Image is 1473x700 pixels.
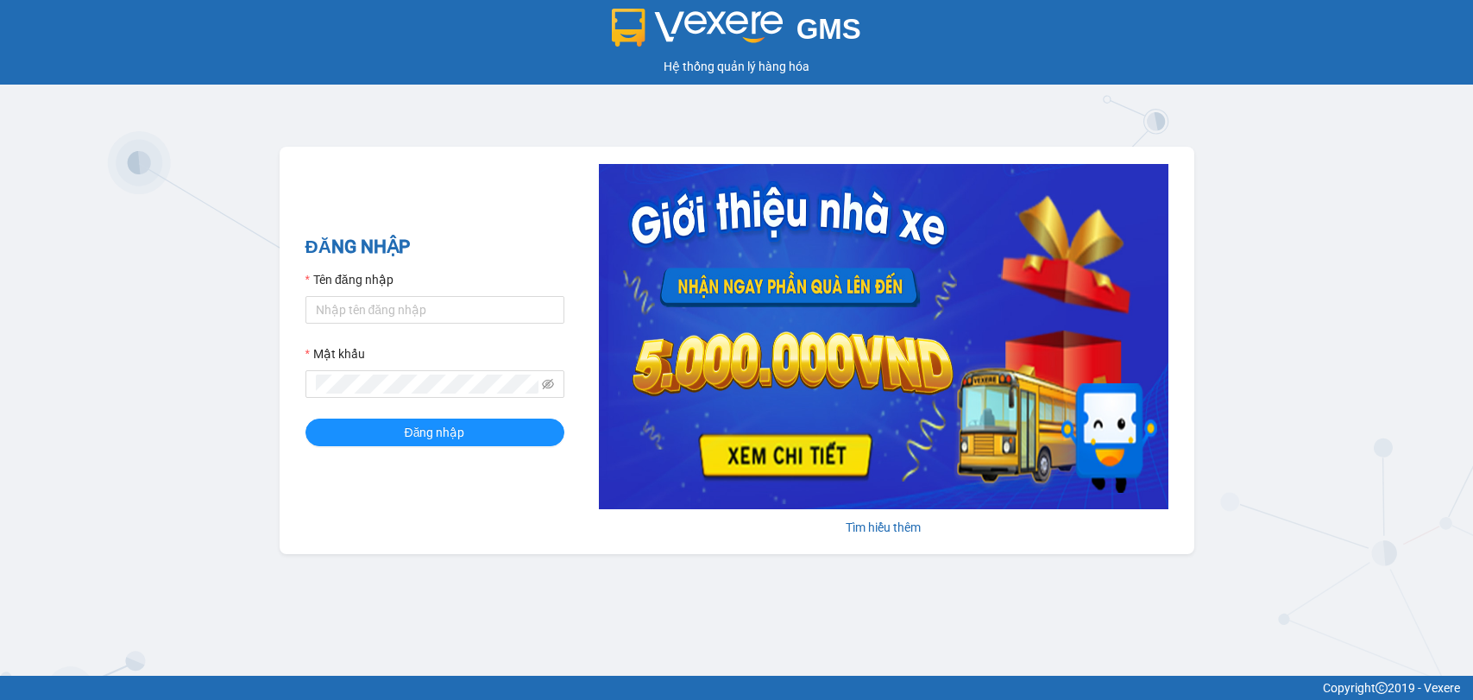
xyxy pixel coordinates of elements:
[796,13,861,45] span: GMS
[599,518,1168,537] div: Tìm hiểu thêm
[305,419,564,446] button: Đăng nhập
[305,344,365,363] label: Mật khẩu
[612,26,861,40] a: GMS
[305,233,564,262] h2: ĐĂNG NHẬP
[405,423,465,442] span: Đăng nhập
[1375,682,1388,694] span: copyright
[599,164,1168,509] img: banner-0
[13,678,1460,697] div: Copyright 2019 - Vexere
[542,378,554,390] span: eye-invisible
[305,270,393,289] label: Tên đăng nhập
[612,9,783,47] img: logo 2
[305,296,564,324] input: Tên đăng nhập
[316,375,538,394] input: Mật khẩu
[4,57,1469,76] div: Hệ thống quản lý hàng hóa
